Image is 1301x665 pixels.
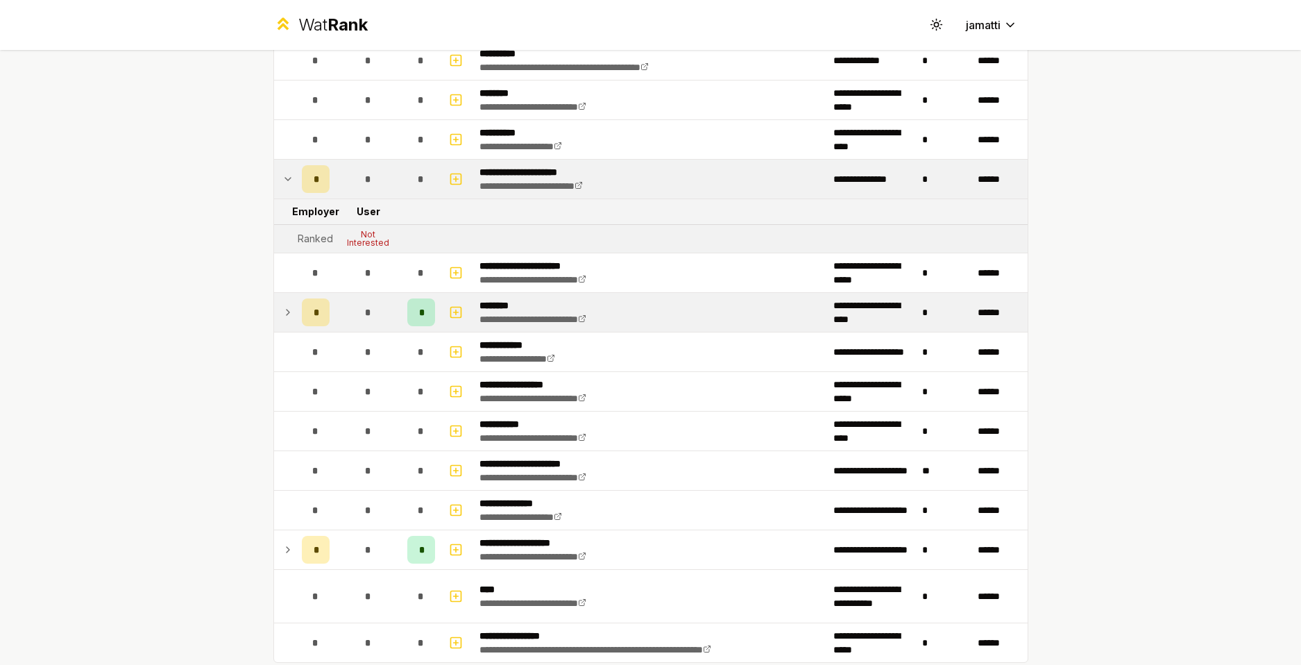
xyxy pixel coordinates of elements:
a: WatRank [273,14,368,36]
td: User [335,199,402,224]
span: jamatti [966,17,1001,33]
span: Rank [328,15,368,35]
div: Wat [298,14,368,36]
div: Ranked [298,232,333,246]
button: jamatti [955,12,1028,37]
div: Not Interested [341,230,396,247]
td: Employer [296,199,335,224]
